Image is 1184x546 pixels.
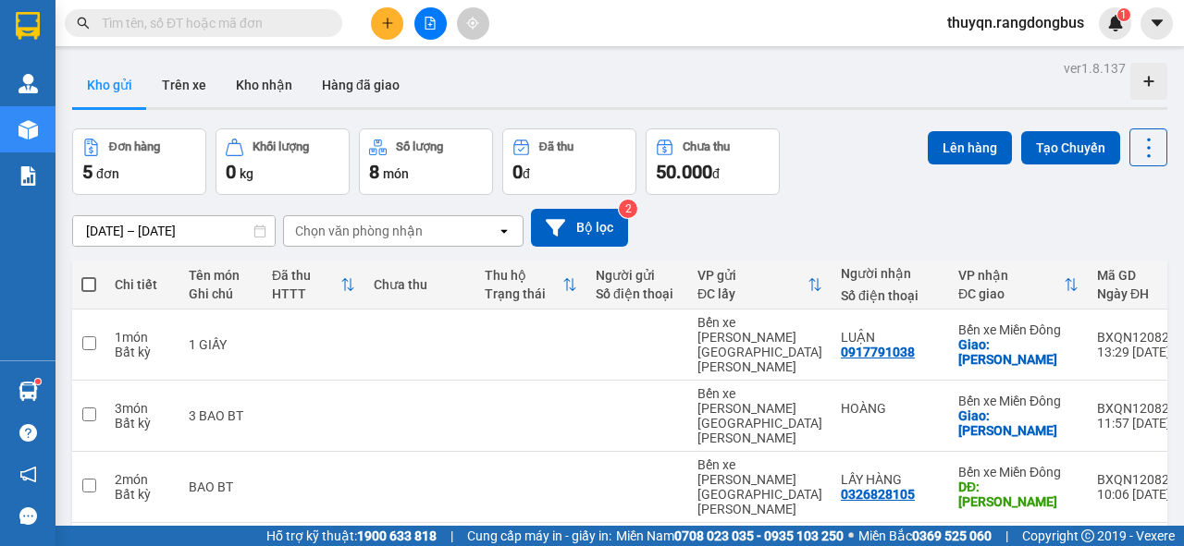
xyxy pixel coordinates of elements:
div: Trạng thái [485,286,562,301]
div: 0917791038 [841,345,915,359]
div: Số điện thoại [841,288,940,303]
span: copyright [1081,529,1094,542]
span: 0 [512,161,523,183]
button: Tạo Chuyến [1021,131,1120,164]
th: Toggle SortBy [688,261,832,309]
div: Bến xe [PERSON_NAME][GEOGRAPHIC_DATA][PERSON_NAME] [697,386,822,445]
button: Khối lượng0kg [216,128,350,195]
span: Miền Nam [616,526,844,546]
div: Giao: THÀNH CÔNG [958,408,1079,438]
span: question-circle [19,424,37,442]
div: 3 BAO BT [189,408,253,423]
button: Đã thu0đ [502,128,636,195]
sup: 1 [35,379,41,384]
div: VP gửi [697,268,808,283]
button: Bộ lọc [531,209,628,247]
span: đ [712,166,720,181]
span: notification [19,466,37,483]
div: ĐC lấy [697,286,808,301]
button: file-add [414,7,447,40]
div: ĐC giao [958,286,1064,301]
span: 5 [82,161,92,183]
div: Tạo kho hàng mới [1130,63,1167,100]
div: Chọn văn phòng nhận [295,222,423,240]
div: Đã thu [539,140,573,153]
span: aim [466,17,479,30]
div: Chưa thu [374,277,466,292]
div: Đơn hàng [109,140,160,153]
th: Toggle SortBy [475,261,586,309]
div: Người nhận [841,266,940,281]
img: logo-vxr [16,12,40,40]
div: Thu hộ [485,268,562,283]
div: HTTT [272,286,340,301]
input: Select a date range. [73,216,275,246]
span: ⚪️ [848,532,854,540]
img: warehouse-icon [18,382,38,401]
span: plus [381,17,394,30]
svg: open [497,224,512,238]
span: 8 [369,161,379,183]
img: solution-icon [18,166,38,186]
div: 3 món [115,401,170,416]
div: Bến xe Miền Đông [958,465,1079,479]
button: plus [371,7,403,40]
strong: 1900 633 818 [357,528,437,543]
input: Tìm tên, số ĐT hoặc mã đơn [102,13,320,33]
button: Đơn hàng5đơn [72,128,206,195]
img: icon-new-feature [1107,15,1124,31]
sup: 1 [1117,8,1130,21]
div: Bến xe [PERSON_NAME][GEOGRAPHIC_DATA][PERSON_NAME] [697,315,822,374]
div: Người gửi [596,268,679,283]
div: LẤY HÀNG [841,472,940,487]
div: Số lượng [396,140,443,153]
div: 0326828105 [841,487,915,502]
span: Miền Bắc [858,526,992,546]
div: 1 GIẤY [189,337,253,352]
div: VP nhận [958,268,1064,283]
div: Ghi chú [189,286,253,301]
div: ver 1.8.137 [1064,58,1126,79]
sup: 2 [619,200,637,218]
span: Hỗ trợ kỹ thuật: [266,526,437,546]
th: Toggle SortBy [949,261,1088,309]
div: 1 món [115,330,170,345]
button: Kho nhận [221,63,307,107]
button: aim [457,7,489,40]
img: warehouse-icon [18,120,38,140]
span: search [77,17,90,30]
div: HOÀNG [841,401,940,416]
div: Chi tiết [115,277,170,292]
span: 50.000 [656,161,712,183]
div: Số điện thoại [596,286,679,301]
button: Hàng đã giao [307,63,414,107]
div: Bến xe Miền Đông [958,322,1079,337]
div: Chưa thu [683,140,730,153]
span: đơn [96,166,119,181]
div: 2 món [115,472,170,487]
button: Số lượng8món [359,128,493,195]
span: thuyqn.rangdongbus [932,11,1099,34]
span: món [383,166,409,181]
div: Tên món [189,268,253,283]
button: Lên hàng [928,131,1012,164]
div: Giao: THÀNH CÔNG [958,337,1079,367]
span: file-add [424,17,437,30]
span: caret-down [1149,15,1165,31]
div: Bất kỳ [115,487,170,502]
th: Toggle SortBy [263,261,364,309]
button: Chưa thu50.000đ [646,128,780,195]
strong: 0369 525 060 [912,528,992,543]
div: Bến xe Miền Đông [958,394,1079,408]
div: BAO BT [189,479,253,494]
div: Bất kỳ [115,345,170,359]
span: | [450,526,453,546]
strong: 0708 023 035 - 0935 103 250 [674,528,844,543]
span: message [19,507,37,525]
span: 1 [1120,8,1127,21]
div: Đã thu [272,268,340,283]
div: LUẬN [841,330,940,345]
div: Bất kỳ [115,416,170,431]
span: kg [240,166,253,181]
button: caret-down [1141,7,1173,40]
